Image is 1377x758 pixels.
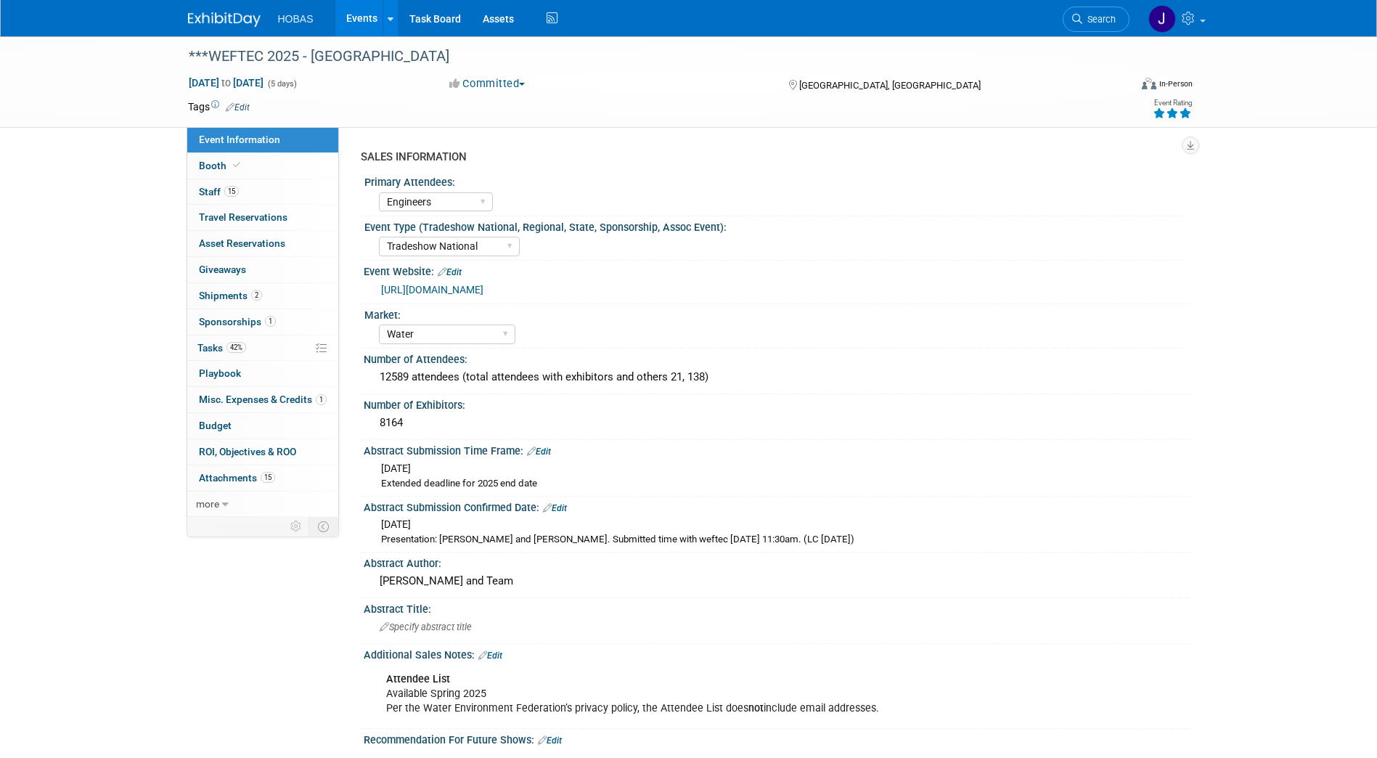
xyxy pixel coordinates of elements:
[543,503,567,513] a: Edit
[364,394,1190,412] div: Number of Exhibitors:
[199,472,275,484] span: Attachments
[187,335,338,361] a: Tasks42%
[364,171,1183,189] div: Primary Attendees:
[187,413,338,439] a: Budget
[187,465,338,491] a: Attachments15
[799,80,981,91] span: [GEOGRAPHIC_DATA], [GEOGRAPHIC_DATA]
[199,290,262,301] span: Shipments
[233,161,240,169] i: Booth reservation complete
[376,665,1030,723] div: Available Spring 2025 Per the Water Environment Federation’s privacy policy, the Attendee List do...
[380,622,472,632] span: Specify abstract title
[188,99,250,114] td: Tags
[187,283,338,309] a: Shipments2
[265,316,276,327] span: 1
[224,186,239,197] span: 15
[1142,78,1156,89] img: Format-Inperson.png
[199,211,287,223] span: Travel Reservations
[364,261,1190,280] div: Event Website:
[187,179,338,205] a: Staff15
[364,349,1190,367] div: Number of Attendees:
[364,216,1183,235] div: Event Type (Tradeshow National, Regional, State, Sponsorship, Assoc Event):
[187,309,338,335] a: Sponsorships1
[381,518,411,530] span: [DATE]
[197,342,246,354] span: Tasks
[196,498,219,510] span: more
[381,533,1179,547] div: Presentation: [PERSON_NAME] and [PERSON_NAME]. Submitted time with weftec [DATE] 11:30am. (LC [DA...
[381,462,411,474] span: [DATE]
[251,290,262,301] span: 2
[1044,76,1193,97] div: Event Format
[199,446,296,457] span: ROI, Objectives & ROO
[187,257,338,282] a: Giveaways
[381,477,1179,491] div: Extended deadline for 2025 end date
[748,702,764,714] b: not
[444,76,531,91] button: Committed
[187,205,338,230] a: Travel Reservations
[361,150,1179,165] div: SALES INFORMATION
[187,439,338,465] a: ROI, Objectives & ROO
[219,77,233,89] span: to
[187,387,338,412] a: Misc. Expenses & Credits1
[309,517,338,536] td: Toggle Event Tabs
[364,553,1190,571] div: Abstract Author:
[188,76,264,89] span: [DATE] [DATE]
[1082,14,1116,25] span: Search
[199,186,239,197] span: Staff
[199,394,327,405] span: Misc. Expenses & Credits
[386,673,450,685] b: Attendee List
[364,497,1190,515] div: Abstract Submission Confirmed Date:
[438,267,462,277] a: Edit
[199,134,280,145] span: Event Information
[1159,78,1193,89] div: In-Person
[364,729,1190,748] div: Recommendation For Future Shows:
[261,472,275,483] span: 15
[199,420,232,431] span: Budget
[226,102,250,113] a: Edit
[187,361,338,386] a: Playbook
[364,598,1190,616] div: Abstract Title:
[364,644,1190,663] div: Additional Sales Notes:
[187,231,338,256] a: Asset Reservations
[478,651,502,661] a: Edit
[199,237,285,249] span: Asset Reservations
[199,160,243,171] span: Booth
[226,342,246,353] span: 42%
[375,412,1179,434] div: 8164
[1063,7,1129,32] a: Search
[187,127,338,152] a: Event Information
[375,366,1179,388] div: 12589 attendees (total attendees with exhibitors and others 21, 138)
[364,440,1190,459] div: Abstract Submission Time Frame:
[199,367,241,379] span: Playbook
[187,492,338,517] a: more
[188,12,261,27] img: ExhibitDay
[364,304,1183,322] div: Market:
[184,44,1108,70] div: ***WEFTEC 2025 - [GEOGRAPHIC_DATA]
[381,284,483,296] a: [URL][DOMAIN_NAME]
[278,13,314,25] span: HOBAS
[375,570,1179,592] div: [PERSON_NAME] and Team
[527,447,551,457] a: Edit
[316,394,327,405] span: 1
[266,79,297,89] span: (5 days)
[187,153,338,179] a: Booth
[284,517,309,536] td: Personalize Event Tab Strip
[1148,5,1176,33] img: Jamie Coe
[199,316,276,327] span: Sponsorships
[1153,99,1192,107] div: Event Rating
[199,264,246,275] span: Giveaways
[538,735,562,746] a: Edit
